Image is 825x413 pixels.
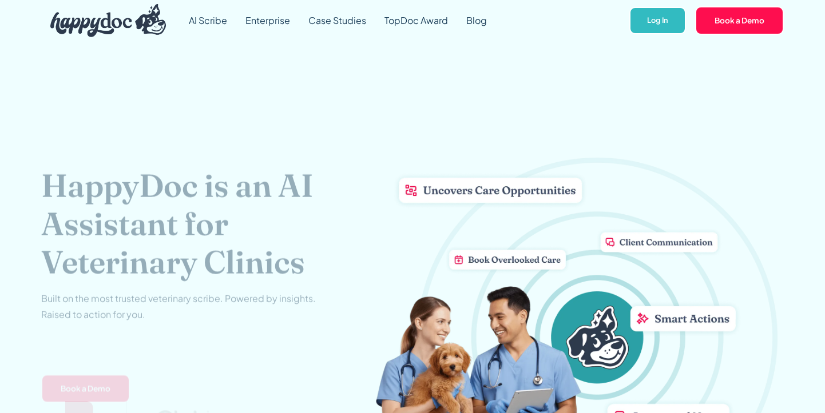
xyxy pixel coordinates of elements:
a: Book a Demo [695,6,784,35]
a: Book a Demo [41,374,130,403]
a: Log In [629,7,686,35]
img: HappyDoc Logo: A happy dog with his ear up, listening. [50,4,166,37]
a: home [41,1,166,40]
h1: HappyDoc is an AI Assistant for Veterinary Clinics [41,166,375,282]
p: Built on the most trusted veterinary scribe. Powered by insights. Raised to action for you. [41,290,316,322]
